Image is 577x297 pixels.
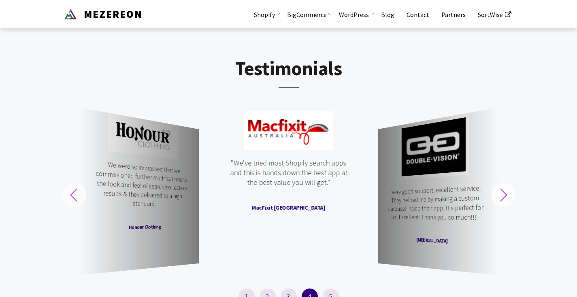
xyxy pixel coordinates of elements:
[388,183,484,239] p: "Very good support, excellent service. They helped me by making a custom carousel inside their ap...
[228,158,349,204] p: "We've tried most Shopify search apps and this is hands down the best app at the best value you w...
[64,8,77,21] img: Mezereon
[79,222,199,232] a: Honour Clothing
[378,234,498,247] a: [MEDICAL_DATA]
[213,204,364,212] a: MacFixit [GEOGRAPHIC_DATA]
[108,112,179,159] img: Honour Clothing
[93,158,189,224] p: "We were so impressed that we commissioned further modifications to the look and feel of search/c...
[80,7,143,21] span: MEZEREON
[58,6,143,19] a: Mezereon MEZEREON
[58,58,520,95] h2: Testimonials
[62,183,86,207] div: Previous slide
[491,183,515,207] div: Next slide
[244,111,333,150] img: MacFixit Australia
[398,112,469,180] img: DOUBLE-VISION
